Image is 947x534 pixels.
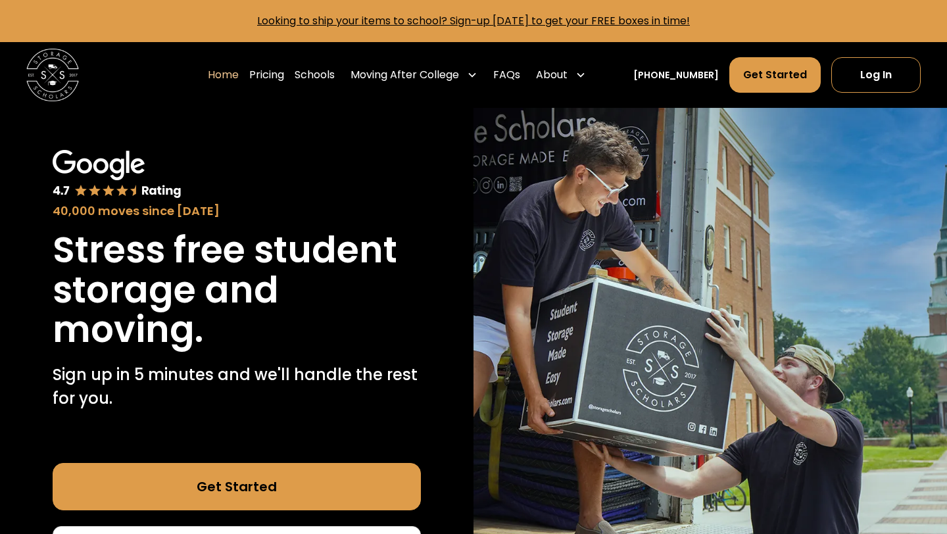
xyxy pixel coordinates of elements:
a: Schools [295,57,335,93]
div: About [536,67,568,83]
div: Moving After College [345,57,483,93]
a: Pricing [249,57,284,93]
h1: Stress free student storage and moving. [53,230,421,350]
a: Get Started [53,463,421,510]
a: Looking to ship your items to school? Sign-up [DATE] to get your FREE boxes in time! [257,13,690,28]
a: Home [208,57,239,93]
div: About [531,57,591,93]
a: Get Started [729,57,821,93]
a: [PHONE_NUMBER] [633,68,719,82]
div: 40,000 moves since [DATE] [53,202,421,220]
img: Storage Scholars main logo [26,49,79,101]
div: Moving After College [351,67,459,83]
a: FAQs [493,57,520,93]
p: Sign up in 5 minutes and we'll handle the rest for you. [53,363,421,410]
img: Google 4.7 star rating [53,150,182,199]
a: Log In [831,57,921,93]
